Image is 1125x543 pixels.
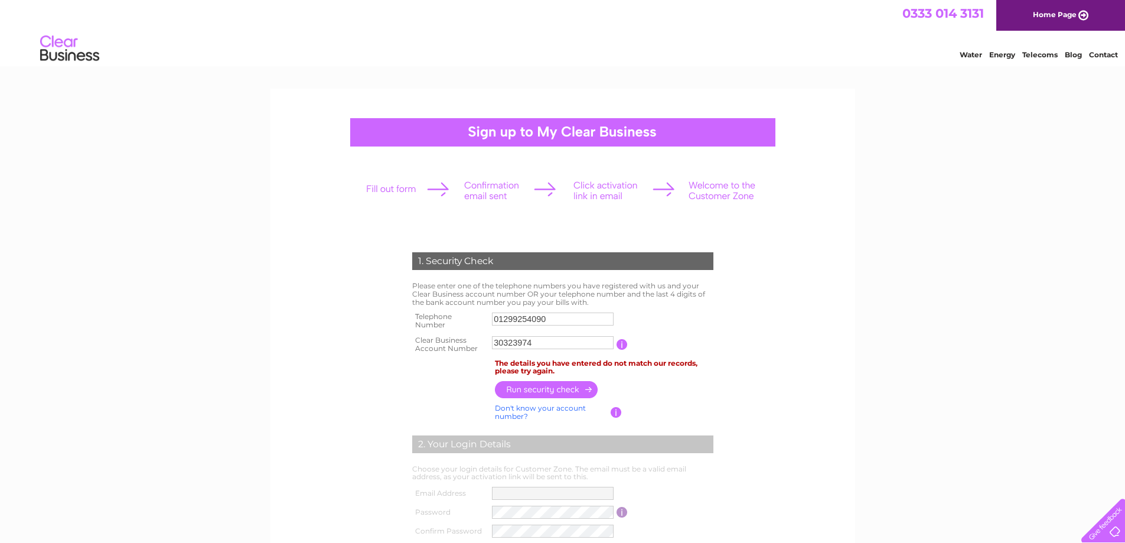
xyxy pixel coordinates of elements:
[40,31,100,67] img: logo.png
[960,50,982,59] a: Water
[617,339,628,350] input: Information
[611,407,622,418] input: Information
[1089,50,1118,59] a: Contact
[409,503,490,522] th: Password
[902,6,984,21] a: 0333 014 3131
[1065,50,1082,59] a: Blog
[409,333,490,356] th: Clear Business Account Number
[412,252,713,270] div: 1. Security Check
[409,484,490,503] th: Email Address
[409,279,716,309] td: Please enter one of the telephone numbers you have registered with us and your Clear Business acc...
[409,462,716,485] td: Choose your login details for Customer Zone. The email must be a valid email address, as your act...
[409,309,490,333] th: Telephone Number
[1022,50,1058,59] a: Telecoms
[989,50,1015,59] a: Energy
[495,404,586,421] a: Don't know your account number?
[412,435,713,453] div: 2. Your Login Details
[617,507,628,518] input: Information
[284,6,842,57] div: Clear Business is a trading name of Verastar Limited (registered in [GEOGRAPHIC_DATA] No. 3667643...
[492,356,716,379] td: The details you have entered do not match our records, please try again.
[409,522,490,541] th: Confirm Password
